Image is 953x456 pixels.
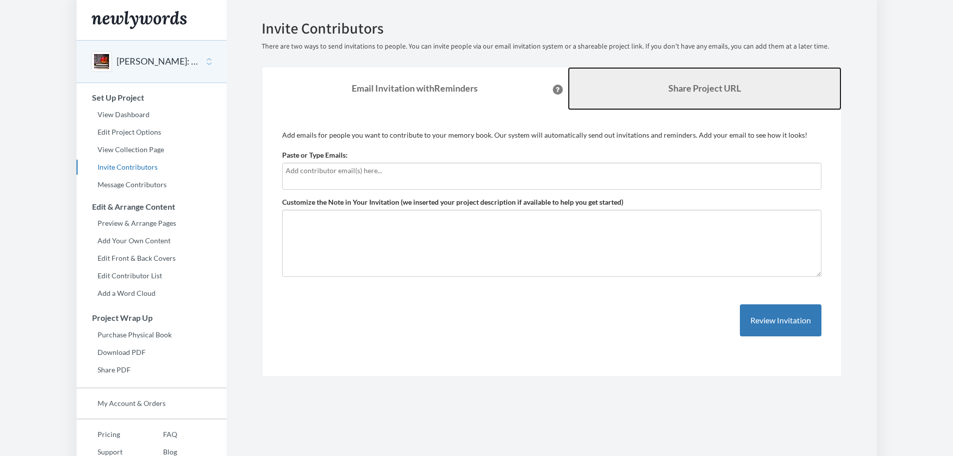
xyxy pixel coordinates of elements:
[77,160,227,175] a: Invite Contributors
[77,125,227,140] a: Edit Project Options
[77,202,227,211] h3: Edit & Arrange Content
[77,268,227,283] a: Edit Contributor List
[282,130,821,140] p: Add emails for people you want to contribute to your memory book. Our system will automatically s...
[77,362,227,377] a: Share PDF
[92,11,187,29] img: Newlywords logo
[77,327,227,342] a: Purchase Physical Book
[668,83,741,94] b: Share Project URL
[117,55,198,68] button: [PERSON_NAME]: The Edge of 70
[740,304,821,337] button: Review Invitation
[282,197,623,207] label: Customize the Note in Your Invitation (we inserted your project description if available to help ...
[20,7,56,16] span: Support
[77,177,227,192] a: Message Contributors
[77,427,142,442] a: Pricing
[77,216,227,231] a: Preview & Arrange Pages
[77,251,227,266] a: Edit Front & Back Covers
[77,142,227,157] a: View Collection Page
[77,396,227,411] a: My Account & Orders
[77,313,227,322] h3: Project Wrap Up
[262,20,842,37] h2: Invite Contributors
[282,150,348,160] label: Paste or Type Emails:
[286,165,818,176] input: Add contributor email(s) here...
[142,427,177,442] a: FAQ
[77,107,227,122] a: View Dashboard
[77,233,227,248] a: Add Your Own Content
[77,93,227,102] h3: Set Up Project
[77,286,227,301] a: Add a Word Cloud
[77,345,227,360] a: Download PDF
[262,42,842,52] p: There are two ways to send invitations to people. You can invite people via our email invitation ...
[352,83,478,94] strong: Email Invitation with Reminders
